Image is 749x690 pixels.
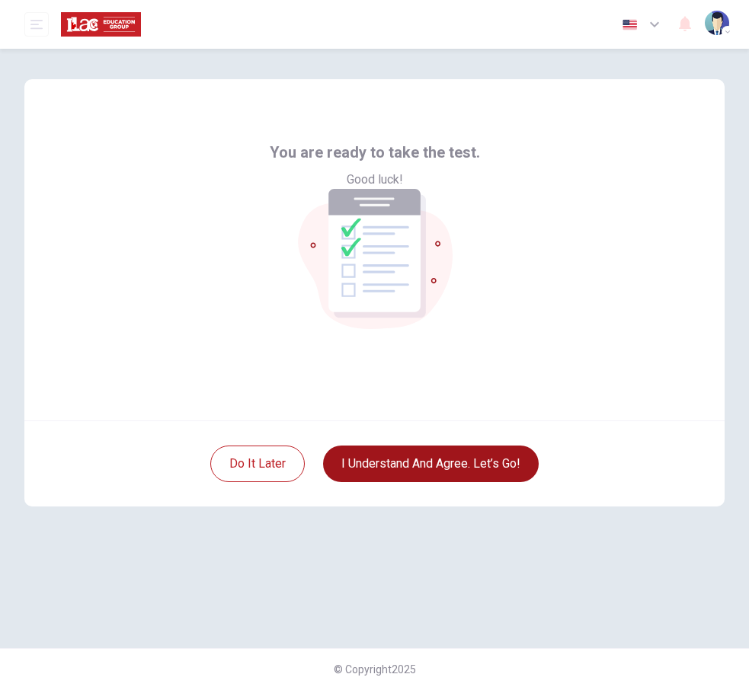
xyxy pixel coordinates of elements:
[210,446,305,482] button: Do it later
[620,19,639,30] img: en
[270,140,480,165] span: You are ready to take the test.
[323,446,539,482] button: I understand and agree. Let’s go!
[334,663,416,676] span: © Copyright 2025
[705,11,729,35] img: Profile picture
[61,9,141,40] img: ILAC logo
[347,171,403,189] span: Good luck!
[24,12,49,37] button: open mobile menu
